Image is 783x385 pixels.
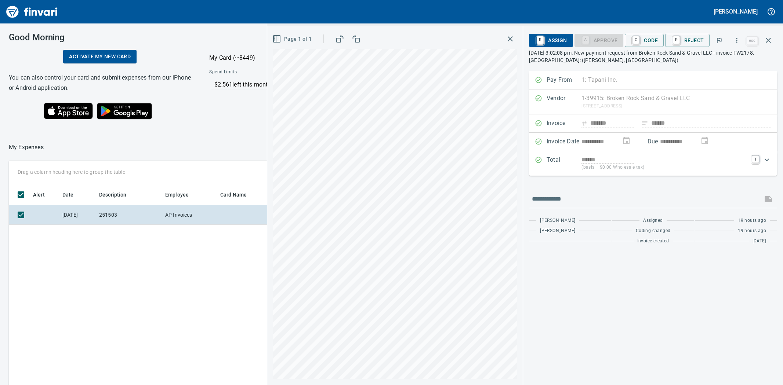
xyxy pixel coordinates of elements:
p: My Expenses [9,143,44,152]
button: Page 1 of 1 [271,32,315,46]
span: [PERSON_NAME] [540,217,575,224]
span: 19 hours ago [738,227,766,235]
h6: You can also control your card and submit expenses from our iPhone or Android application. [9,73,191,93]
span: Card Name [220,190,247,199]
span: Page 1 of 1 [274,34,312,44]
span: Employee [165,190,189,199]
a: esc [747,37,758,45]
div: Coding Required [574,37,624,43]
span: Date [62,190,74,199]
span: Assigned [643,217,663,224]
span: Coding changed [636,227,671,235]
span: Alert [33,190,45,199]
td: 251503 [96,205,162,225]
span: [PERSON_NAME] [540,227,575,235]
span: [DATE] [753,238,766,245]
div: Expand [529,151,777,176]
span: Alert [33,190,54,199]
button: Flag [711,32,727,48]
a: C [632,36,639,44]
td: [DATE] [59,205,96,225]
span: Code [631,34,658,47]
span: Spend Limits [209,69,313,76]
a: Activate my new card [63,50,137,63]
img: Download on the App Store [44,103,93,119]
button: [PERSON_NAME] [712,6,760,17]
span: Assign [535,34,567,47]
span: Employee [165,190,198,199]
h3: Good Morning [9,32,191,43]
img: Get it on Google Play [93,99,156,123]
a: T [752,155,759,163]
button: RAssign [529,34,573,47]
p: (basis + $0.00 Wholesale tax) [581,164,747,171]
a: R [537,36,544,44]
span: Card Name [220,190,256,199]
span: Description [99,190,127,199]
button: RReject [665,34,710,47]
p: $2,561 left this month [214,80,388,89]
span: Close invoice [745,32,777,49]
span: Activate my new card [69,52,131,61]
p: Online allowed [203,89,390,97]
button: More [729,32,745,48]
a: R [673,36,680,44]
img: Finvari [4,3,59,21]
span: Description [99,190,136,199]
span: 19 hours ago [738,217,766,224]
span: This records your message into the invoice and notifies anyone mentioned [760,190,777,208]
p: My Card (···8449) [209,54,264,62]
span: Reject [671,34,704,47]
p: [DATE] 3:02:08 pm. New payment request from Broken Rock Sand & Gravel LLC - invoice FW2178. [GEOG... [529,49,777,64]
p: Total [547,155,581,171]
h5: [PERSON_NAME] [714,8,758,15]
span: Invoice created [637,238,669,245]
button: CCode [625,34,664,47]
nav: breadcrumb [9,143,44,152]
td: AP Invoices [162,205,217,225]
span: Date [62,190,83,199]
p: Drag a column heading here to group the table [18,168,125,176]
